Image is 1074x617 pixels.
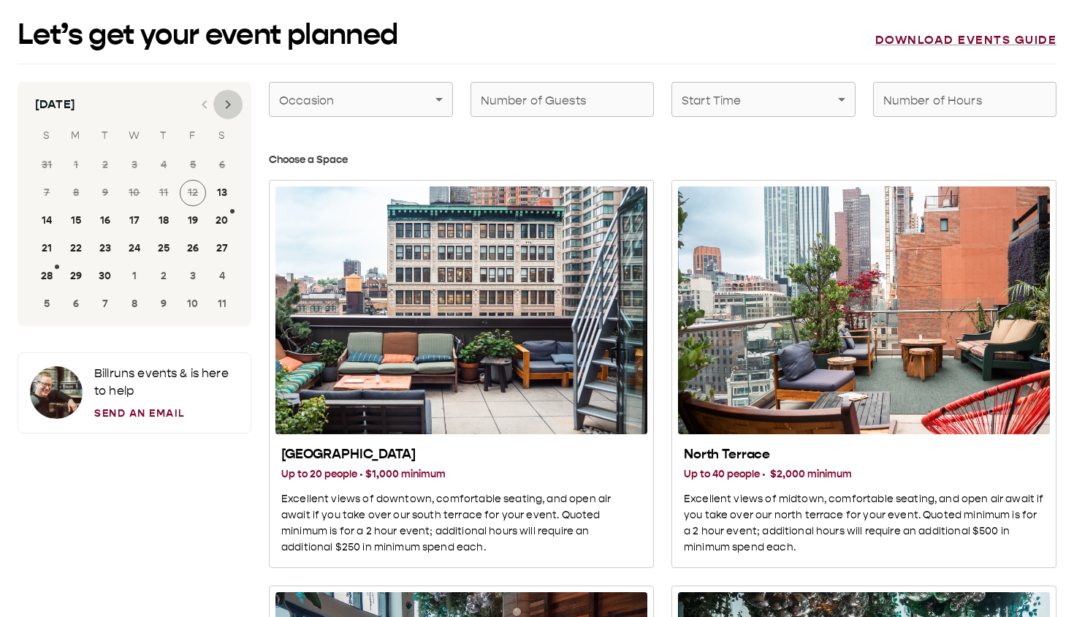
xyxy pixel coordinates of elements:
p: Excellent views of downtown, comfortable seating, and open air await if you take over our south t... [281,491,641,556]
button: 16 [92,208,118,234]
span: Saturday [209,121,235,151]
button: 18 [151,208,177,234]
button: 1 [121,263,148,289]
button: 3 [180,263,206,289]
button: 19 [180,208,206,234]
span: Wednesday [121,121,148,151]
span: Friday [180,121,206,151]
button: 8 [121,291,148,317]
button: 23 [92,235,118,262]
button: 20 [209,208,235,234]
button: 28 [34,263,60,289]
h2: North Terrace [684,446,1044,463]
button: 2 [151,263,177,289]
span: Sunday [34,121,60,151]
h3: Up to 40 people · $2,000 minimum [684,466,1044,482]
button: 9 [151,291,177,317]
h2: [GEOGRAPHIC_DATA] [281,446,641,463]
button: 24 [121,235,148,262]
a: Download events guide [875,33,1057,48]
div: [DATE] [35,96,75,113]
button: 6 [63,291,89,317]
button: 4 [209,263,235,289]
button: 17 [121,208,148,234]
button: 5 [34,291,60,317]
button: 10 [180,291,206,317]
h3: Choose a Space [269,152,1056,168]
h1: Let’s get your event planned [18,18,398,52]
span: Thursday [151,121,177,151]
p: Excellent views of midtown, comfortable seating, and open air await if you take over our north te... [684,491,1044,556]
span: Monday [63,121,89,151]
button: North Terrace [671,180,1056,568]
button: 15 [63,208,89,234]
a: Send an Email [94,406,239,421]
button: South Terrace [269,180,654,568]
h3: Up to 20 people · $1,000 minimum [281,466,641,482]
button: 30 [92,263,118,289]
button: 29 [63,263,89,289]
button: 14 [34,208,60,234]
button: 11 [209,291,235,317]
span: Tuesday [92,121,118,151]
button: 13 [209,180,235,206]
button: Next month [213,90,243,119]
button: 27 [209,235,235,262]
button: 26 [180,235,206,262]
button: 21 [34,235,60,262]
button: 7 [92,291,118,317]
button: 22 [63,235,89,262]
p: Bill runs events & is here to help [94,365,239,400]
button: 25 [151,235,177,262]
